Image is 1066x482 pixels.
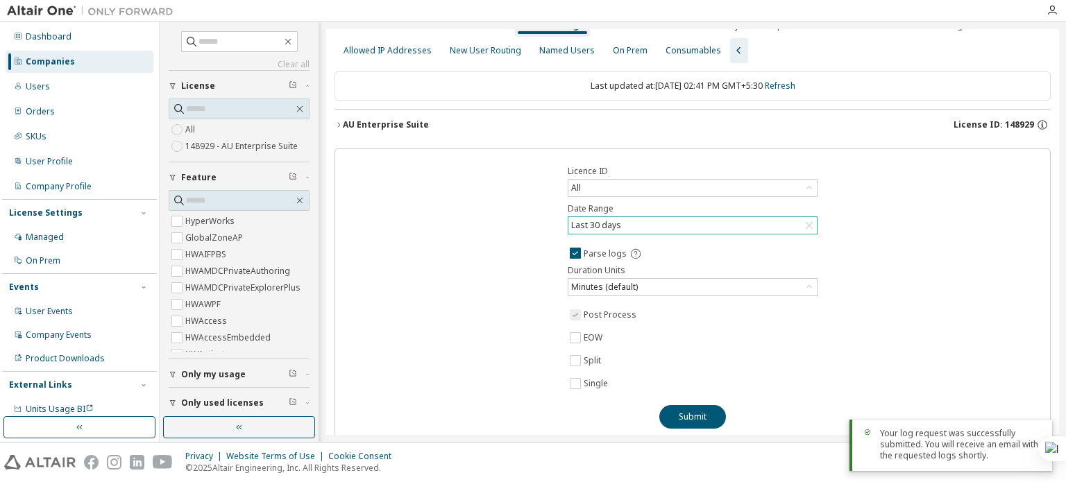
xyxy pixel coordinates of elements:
[185,329,273,346] label: HWAccessEmbedded
[185,313,230,329] label: HWAccess
[181,369,246,380] span: Only my usage
[335,71,1051,101] div: Last updated at: [DATE] 02:41 PM GMT+5:30
[107,455,121,470] img: instagram.svg
[181,80,215,92] span: License
[4,455,76,470] img: altair_logo.svg
[289,80,297,92] span: Clear filter
[569,180,583,196] div: All
[584,307,639,323] label: Post Process
[289,397,297,408] span: Clear filter
[26,56,75,67] div: Companies
[9,207,83,218] div: License Settings
[169,162,310,193] button: Feature
[568,180,817,196] div: All
[153,455,173,470] img: youtube.svg
[289,172,297,183] span: Clear filter
[659,405,726,429] button: Submit
[26,403,94,415] span: Units Usage BI
[569,279,640,295] div: Minutes (default)
[84,455,99,470] img: facebook.svg
[169,359,310,390] button: Only my usage
[169,71,310,101] button: License
[344,45,432,56] div: Allowed IP Addresses
[185,263,293,279] label: HWAMDCPrivateAuthoring
[26,181,92,192] div: Company Profile
[666,45,721,56] div: Consumables
[450,45,521,56] div: New User Routing
[26,156,73,167] div: User Profile
[584,352,604,369] label: Split
[181,397,264,408] span: Only used licenses
[26,31,71,42] div: Dashboard
[26,131,46,142] div: SKUs
[539,45,595,56] div: Named Users
[9,379,72,390] div: External Links
[289,369,297,380] span: Clear filter
[185,462,400,474] p: © 2025 Altair Engineering, Inc. All Rights Reserved.
[26,255,60,266] div: On Prem
[185,138,301,155] label: 148929 - AU Enterprise Suite
[568,166,818,177] label: Licence ID
[26,353,105,364] div: Product Downloads
[328,451,400,462] div: Cookie Consent
[185,296,223,313] label: HWAWPF
[169,388,310,418] button: Only used licenses
[954,119,1034,130] span: License ID: 148929
[584,248,627,259] span: Parse logs
[26,329,92,341] div: Company Events
[26,81,50,92] div: Users
[568,203,818,214] label: Date Range
[613,45,648,56] div: On Prem
[9,282,39,293] div: Events
[169,59,310,70] a: Clear all
[26,306,73,317] div: User Events
[568,265,818,276] label: Duration Units
[765,80,795,92] a: Refresh
[226,451,328,462] div: Website Terms of Use
[569,218,623,233] div: Last 30 days
[181,172,217,183] span: Feature
[185,246,229,263] label: HWAIFPBS
[185,346,232,363] label: HWActivate
[185,230,246,246] label: GlobalZoneAP
[185,213,237,230] label: HyperWorks
[584,329,605,346] label: EOW
[26,232,64,243] div: Managed
[26,106,55,117] div: Orders
[185,279,303,296] label: HWAMDCPrivateExplorerPlus
[584,375,611,392] label: Single
[7,4,180,18] img: Altair One
[880,428,1041,461] div: Your log request was successfully submitted. You will receive an email with the requested logs sh...
[185,121,198,138] label: All
[568,217,817,234] div: Last 30 days
[130,455,144,470] img: linkedin.svg
[568,279,817,295] div: Minutes (default)
[335,110,1051,140] button: AU Enterprise SuiteLicense ID: 148929
[343,119,429,130] div: AU Enterprise Suite
[185,451,226,462] div: Privacy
